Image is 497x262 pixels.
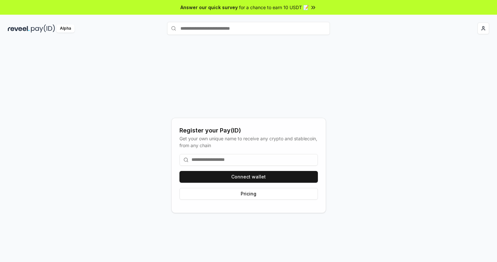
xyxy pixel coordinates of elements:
span: for a chance to earn 10 USDT 📝 [239,4,309,11]
img: reveel_dark [8,24,30,33]
img: pay_id [31,24,55,33]
button: Connect wallet [179,171,318,183]
div: Register your Pay(ID) [179,126,318,135]
div: Get your own unique name to receive any crypto and stablecoin, from any chain [179,135,318,149]
button: Pricing [179,188,318,200]
span: Answer our quick survey [180,4,238,11]
div: Alpha [56,24,75,33]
